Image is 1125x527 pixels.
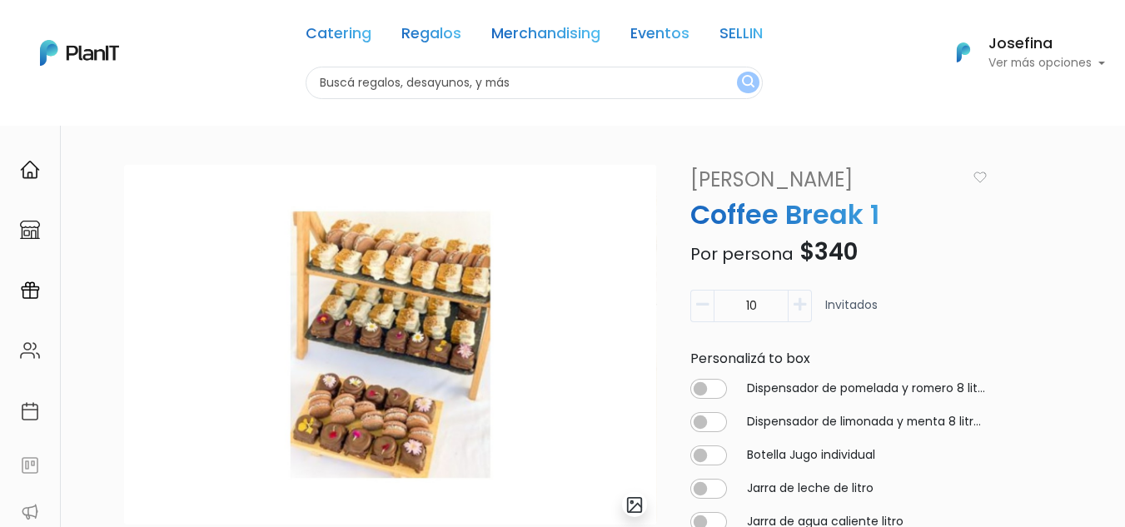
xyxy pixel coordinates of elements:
img: heart_icon [973,172,987,183]
a: Catering [306,27,371,47]
img: PlanIt Logo [945,34,982,71]
span: $340 [799,236,858,268]
span: Por persona [690,242,794,266]
label: Botella Jugo individual [747,446,875,464]
p: Coffee Break 1 [680,195,997,235]
img: PlanIt Logo [40,40,119,66]
a: Merchandising [491,27,600,47]
label: Dispensador de limonada y menta 8 litros [747,413,987,430]
a: SELLIN [719,27,763,47]
img: gallery-light [625,495,645,515]
a: [PERSON_NAME] [680,165,970,195]
a: Regalos [401,27,461,47]
button: PlanIt Logo Josefina Ver más opciones [935,31,1105,74]
p: Invitados [825,296,878,329]
label: Dispensador de pomelada y romero 8 litros [747,380,987,397]
img: calendar-87d922413cdce8b2cf7b7f5f62616a5cf9e4887200fb71536465627b3292af00.svg [20,401,40,421]
p: Ver más opciones [988,57,1105,69]
label: Jarra de leche de litro [747,480,874,497]
h6: Josefina [988,37,1105,52]
img: marketplace-4ceaa7011d94191e9ded77b95e3339b90024bf715f7c57f8cf31f2d8c509eaba.svg [20,220,40,240]
img: partners-52edf745621dab592f3b2c58e3bca9d71375a7ef29c3b500c9f145b62cc070d4.svg [20,502,40,522]
div: Personalizá to box [680,349,997,369]
img: search_button-432b6d5273f82d61273b3651a40e1bd1b912527efae98b1b7a1b2c0702e16a8d.svg [742,75,754,91]
img: home-e721727adea9d79c4d83392d1f703f7f8bce08238fde08b1acbfd93340b81755.svg [20,160,40,180]
a: Eventos [630,27,689,47]
img: people-662611757002400ad9ed0e3c099ab2801c6687ba6c219adb57efc949bc21e19d.svg [20,341,40,360]
img: feedback-78b5a0c8f98aac82b08bfc38622c3050aee476f2c9584af64705fc4e61158814.svg [20,455,40,475]
img: image__copia___copia___copia_-Photoroom__2_.jpg [124,165,657,525]
input: Buscá regalos, desayunos, y más [306,67,763,99]
img: campaigns-02234683943229c281be62815700db0a1741e53638e28bf9629b52c665b00959.svg [20,281,40,301]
